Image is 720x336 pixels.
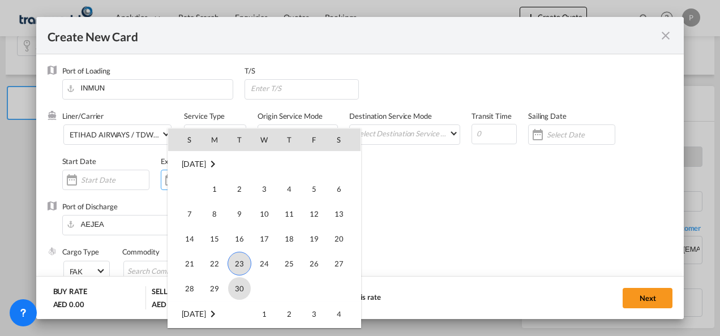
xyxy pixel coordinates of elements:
[168,201,202,226] td: Sunday September 7 2025
[182,159,206,169] span: [DATE]
[202,251,227,276] td: Monday September 22 2025
[168,201,361,226] tr: Week 2
[253,178,276,200] span: 3
[227,201,252,226] td: Tuesday September 9 2025
[302,226,327,251] td: Friday September 19 2025
[252,301,277,327] td: Wednesday October 1 2025
[278,303,301,325] span: 2
[302,176,327,201] td: Friday September 5 2025
[168,301,252,327] td: October 2025
[327,251,361,276] td: Saturday September 27 2025
[302,128,327,151] th: F
[278,227,301,250] span: 18
[277,128,302,151] th: T
[202,276,227,301] td: Monday September 29 2025
[228,277,251,300] span: 30
[328,227,350,250] span: 20
[203,178,226,200] span: 1
[168,251,202,276] td: Sunday September 21 2025
[228,227,251,250] span: 16
[203,252,226,275] span: 22
[168,176,361,201] tr: Week 1
[168,128,202,151] th: S
[303,252,325,275] span: 26
[327,176,361,201] td: Saturday September 6 2025
[327,201,361,226] td: Saturday September 13 2025
[277,226,302,251] td: Thursday September 18 2025
[252,176,277,201] td: Wednesday September 3 2025
[168,301,361,327] tr: Week 1
[228,203,251,225] span: 9
[302,251,327,276] td: Friday September 26 2025
[303,203,325,225] span: 12
[202,201,227,226] td: Monday September 8 2025
[202,176,227,201] td: Monday September 1 2025
[303,227,325,250] span: 19
[328,178,350,200] span: 6
[203,277,226,300] span: 29
[303,178,325,200] span: 5
[328,203,350,225] span: 13
[227,226,252,251] td: Tuesday September 16 2025
[168,226,202,251] td: Sunday September 14 2025
[327,128,361,151] th: S
[228,252,251,275] span: 23
[168,276,361,301] tr: Week 5
[168,152,361,177] tr: Week undefined
[228,178,251,200] span: 2
[182,309,206,318] span: [DATE]
[227,276,252,301] td: Tuesday September 30 2025
[252,251,277,276] td: Wednesday September 24 2025
[328,252,350,275] span: 27
[168,152,361,177] td: September 2025
[253,303,276,325] span: 1
[303,303,325,325] span: 3
[168,276,202,301] td: Sunday September 28 2025
[328,303,350,325] span: 4
[277,251,302,276] td: Thursday September 25 2025
[253,252,276,275] span: 24
[253,227,276,250] span: 17
[253,203,276,225] span: 10
[277,301,302,327] td: Thursday October 2 2025
[227,128,252,151] th: T
[202,128,227,151] th: M
[252,128,277,151] th: W
[252,226,277,251] td: Wednesday September 17 2025
[302,301,327,327] td: Friday October 3 2025
[202,226,227,251] td: Monday September 15 2025
[227,251,252,276] td: Tuesday September 23 2025
[178,203,201,225] span: 7
[327,301,361,327] td: Saturday October 4 2025
[168,226,361,251] tr: Week 3
[178,227,201,250] span: 14
[278,252,301,275] span: 25
[168,251,361,276] tr: Week 4
[178,277,201,300] span: 28
[278,178,301,200] span: 4
[168,128,361,328] md-calendar: Calendar
[252,201,277,226] td: Wednesday September 10 2025
[203,203,226,225] span: 8
[327,226,361,251] td: Saturday September 20 2025
[203,227,226,250] span: 15
[302,201,327,226] td: Friday September 12 2025
[277,201,302,226] td: Thursday September 11 2025
[227,176,252,201] td: Tuesday September 2 2025
[278,203,301,225] span: 11
[277,176,302,201] td: Thursday September 4 2025
[178,252,201,275] span: 21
